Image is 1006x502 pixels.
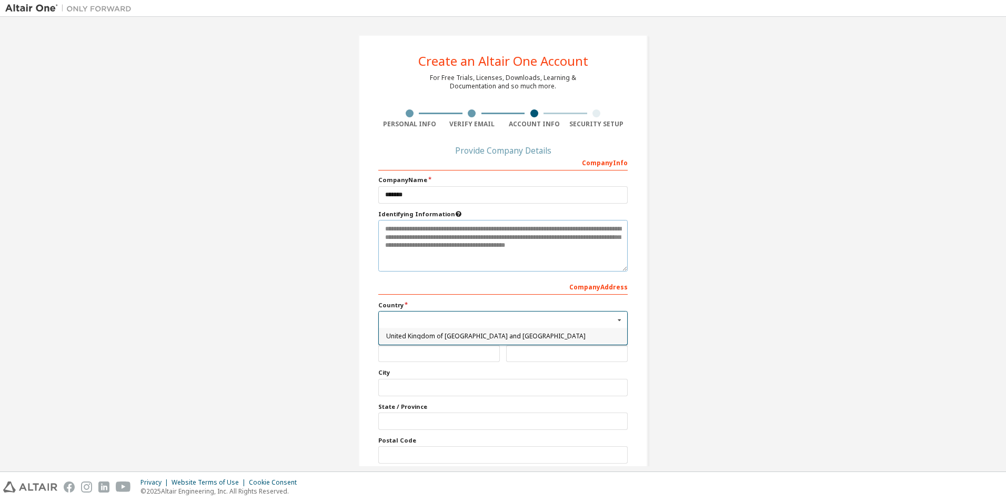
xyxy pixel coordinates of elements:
[5,3,137,14] img: Altair One
[378,210,628,218] label: Please provide any information that will help our support team identify your company. Email and n...
[378,154,628,170] div: Company Info
[3,481,57,493] img: altair_logo.svg
[418,55,588,67] div: Create an Altair One Account
[378,368,628,377] label: City
[378,147,628,154] div: Provide Company Details
[81,481,92,493] img: instagram.svg
[249,478,303,487] div: Cookie Consent
[441,120,504,128] div: Verify Email
[140,478,172,487] div: Privacy
[386,334,620,340] span: United Kingdom of [GEOGRAPHIC_DATA] and [GEOGRAPHIC_DATA]
[140,487,303,496] p: © 2025 Altair Engineering, Inc. All Rights Reserved.
[378,301,628,309] label: Country
[378,436,628,445] label: Postal Code
[378,176,628,184] label: Company Name
[503,120,566,128] div: Account Info
[378,278,628,295] div: Company Address
[116,481,131,493] img: youtube.svg
[566,120,628,128] div: Security Setup
[98,481,109,493] img: linkedin.svg
[64,481,75,493] img: facebook.svg
[378,120,441,128] div: Personal Info
[378,403,628,411] label: State / Province
[172,478,249,487] div: Website Terms of Use
[430,74,576,91] div: For Free Trials, Licenses, Downloads, Learning & Documentation and so much more.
